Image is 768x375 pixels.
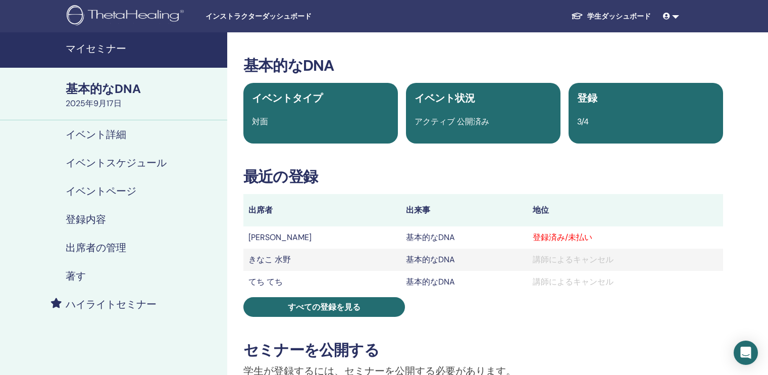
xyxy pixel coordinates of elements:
[288,302,361,312] span: すべての登録を見る
[533,276,718,288] div: 講師によるキャンセル
[401,271,528,293] td: 基本的なDNA
[401,226,528,249] td: 基本的なDNA
[243,249,401,271] td: きなこ 水野
[66,298,157,310] h4: ハイライトセミナー
[577,116,589,127] span: 3/4
[563,7,659,26] a: 学生ダッシュボード
[252,91,323,105] span: イベントタイプ
[66,270,86,282] h4: 著す
[533,254,718,266] div: 講師によるキャンセル
[67,5,187,28] img: logo.png
[66,157,167,169] h4: イベントスケジュール
[243,226,401,249] td: [PERSON_NAME]
[528,194,723,226] th: 地位
[66,242,126,254] h4: 出席者の管理
[577,91,597,105] span: 登録
[243,271,401,293] td: てち てち
[587,12,651,21] font: 学生ダッシュボード
[415,116,489,127] span: アクティブ 公開済み
[533,231,718,244] div: 登録済み/未払い
[66,98,221,110] div: 2025年9月17日
[66,42,221,55] h4: マイセミナー
[66,80,221,98] div: 基本的なDNA
[401,194,528,226] th: 出来事
[252,116,268,127] span: 対面
[206,11,357,22] span: インストラクターダッシュボード
[66,128,126,140] h4: イベント詳細
[243,341,723,359] h3: セミナーを公開する
[401,249,528,271] td: 基本的なDNA
[243,194,401,226] th: 出席者
[243,297,405,317] a: すべての登録を見る
[415,91,475,105] span: イベント状況
[60,80,227,110] a: 基本的なDNA2025年9月17日
[571,12,583,20] img: graduation-cap-white.svg
[243,57,723,75] h3: 基本的なDNA
[66,213,106,225] h4: 登録内容
[734,341,758,365] div: インターコムメッセンジャーを開く
[66,185,136,197] h4: イベントページ
[243,168,723,186] h3: 最近の登録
